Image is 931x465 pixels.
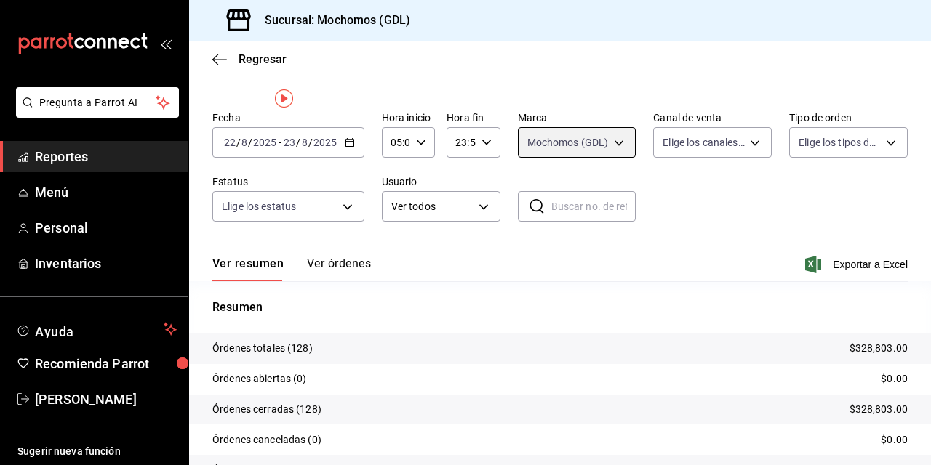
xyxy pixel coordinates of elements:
[296,137,300,148] span: /
[391,199,474,214] span: Ver todos
[527,135,609,150] span: Mochomos (GDL)
[279,137,281,148] span: -
[212,299,908,316] p: Resumen
[239,52,287,66] span: Regresar
[236,137,241,148] span: /
[212,432,321,448] p: Órdenes canceladas (0)
[799,135,881,150] span: Elige los tipos de orden
[160,38,172,49] button: open_drawer_menu
[212,256,371,281] div: Pestañas de navegación
[307,256,371,281] button: Ver órdenes
[789,113,908,123] label: Tipo de orden
[212,341,313,356] p: Órdenes totales (128)
[833,259,908,270] font: Exportar a Excel
[663,135,745,150] span: Elige los canales de venta
[212,177,364,187] label: Estatus
[212,371,307,387] p: Órdenes abiertas (0)
[17,445,121,457] font: Sugerir nueva función
[39,95,156,110] span: Pregunta a Parrot AI
[212,256,284,271] font: Ver resumen
[35,320,158,338] span: Ayuda
[551,192,636,221] input: Buscar no. de referencia
[253,12,410,29] h3: Sucursal: Mochomos (GDL)
[301,137,308,148] input: --
[653,113,772,123] label: Canal de venta
[16,87,179,118] button: Pregunta a Parrot AI
[10,105,179,121] a: Pregunta a Parrot AI
[881,432,908,448] p: $0.00
[241,137,248,148] input: --
[808,256,908,273] button: Exportar a Excel
[222,199,296,214] span: Elige los estatus
[223,137,236,148] input: --
[35,185,69,200] font: Menú
[308,137,313,148] span: /
[382,177,500,187] label: Usuario
[248,137,252,148] span: /
[283,137,296,148] input: --
[35,356,149,371] font: Recomienda Parrot
[35,220,88,235] font: Personal
[850,402,908,417] p: $328,803.00
[275,89,293,108] img: Marcador de información sobre herramientas
[518,113,636,123] label: Marca
[382,113,435,123] label: Hora inicio
[252,137,277,148] input: ----
[212,402,321,417] p: Órdenes cerradas (128)
[850,341,908,356] p: $328,803.00
[313,137,337,148] input: ----
[35,392,137,407] font: [PERSON_NAME]
[212,113,364,123] label: Fecha
[447,113,500,123] label: Hora fin
[35,149,88,164] font: Reportes
[35,256,101,271] font: Inventarios
[212,52,287,66] button: Regresar
[881,371,908,387] p: $0.00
